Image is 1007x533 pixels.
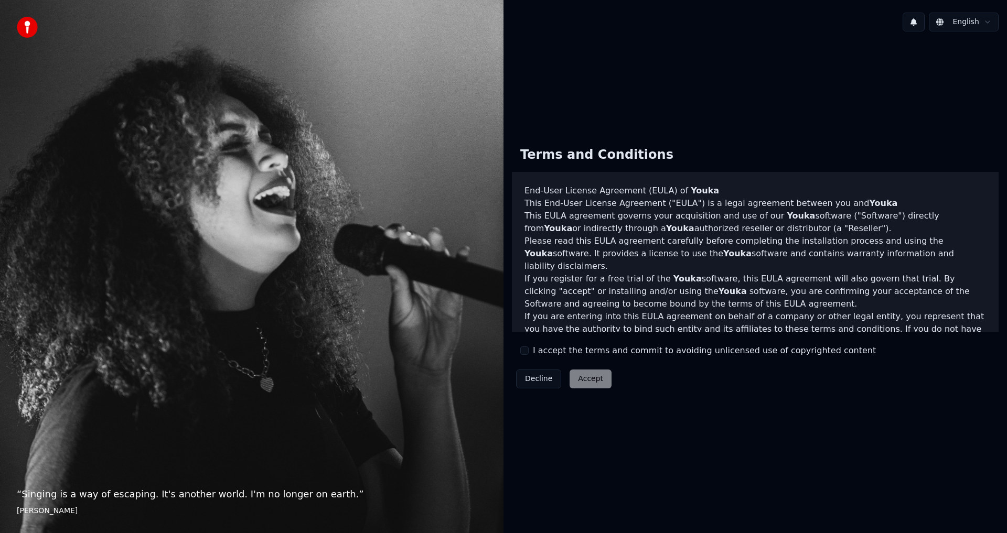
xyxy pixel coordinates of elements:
[524,184,986,197] h3: End-User License Agreement (EULA) of
[524,210,986,235] p: This EULA agreement governs your acquisition and use of our software ("Software") directly from o...
[723,248,752,258] span: Youka
[524,235,986,273] p: Please read this EULA agreement carefully before completing the installation process and using th...
[524,273,986,310] p: If you register for a free trial of the software, this EULA agreement will also govern that trial...
[673,274,702,284] span: Youka
[524,310,986,361] p: If you are entering into this EULA agreement on behalf of a company or other legal entity, you re...
[787,211,815,221] span: Youka
[666,223,694,233] span: Youka
[524,248,553,258] span: Youka
[533,344,876,357] label: I accept the terms and commit to avoiding unlicensed use of copyrighted content
[719,286,747,296] span: Youka
[516,369,561,388] button: Decline
[17,487,487,502] p: “ Singing is a way of escaping. It's another world. I'm no longer on earth. ”
[524,197,986,210] p: This End-User License Agreement ("EULA") is a legal agreement between you and
[17,506,487,516] footer: [PERSON_NAME]
[17,17,38,38] img: youka
[691,186,719,195] span: Youka
[869,198,897,208] span: Youka
[544,223,572,233] span: Youka
[512,138,682,172] div: Terms and Conditions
